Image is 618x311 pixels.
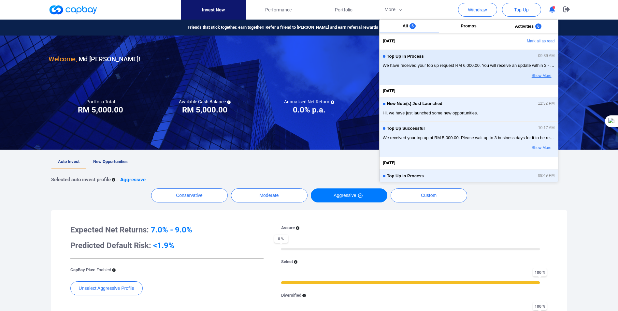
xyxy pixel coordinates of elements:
p: Select [281,259,293,265]
h5: Available Cash Balance [179,99,231,105]
span: Activities [515,24,534,29]
button: Promos [439,20,498,33]
button: Moderate [231,188,308,202]
p: Diversified [281,292,301,299]
button: Top Up in Process09:49 PMWe have received your top up request RM 5,000.00. You will receive an up... [380,169,558,205]
p: CapBay Plus: [70,267,111,274]
span: 09:39 AM [538,54,555,58]
button: Activities6 [498,20,558,33]
p: Aggressive [120,176,146,184]
span: Top Up in Process [387,174,424,179]
span: Top Up in Process [387,54,424,59]
button: Top Up in Process09:39 AMWe have received your top up request RM 6,000.00. You will receive an up... [380,50,558,85]
button: New Note(s) Just Launched12:32 PMHi, we have just launched some new opportunities. [380,97,558,122]
h3: Predicted Default Risk: [70,240,264,251]
span: Promos [461,23,476,28]
span: 6 [535,23,541,29]
h3: Md [PERSON_NAME] ! [49,54,140,64]
span: We have received your top up request RM 6,000.00. You will receive an update within 3 - 5 business d [383,62,555,69]
button: Aggressive [311,188,387,202]
span: Auto Invest [58,159,79,164]
span: 09:49 PM [538,173,554,178]
button: Conservative [151,188,228,202]
span: Enabled [96,267,111,272]
h3: RM 5,000.00 [78,105,123,115]
span: 7.0% - 9.0% [151,225,192,234]
button: Show More [503,70,554,81]
span: Top Up [514,7,528,13]
span: Hi, we have just launched some new opportunities. [383,110,555,116]
h5: Annualised Net Return [284,99,334,105]
span: 100 % [533,268,547,276]
span: 100 % [533,302,547,310]
button: Unselect Aggressive Profile [70,281,143,295]
span: [DATE] [383,160,395,167]
span: <1.9% [153,241,174,250]
button: Top Up Successful10:17 AMWe received your top up of RM 5,000.00. Please wait up to 3 business day... [380,122,558,157]
button: Withdraw [458,3,497,17]
h5: Portfolio Total [86,99,115,105]
span: All [403,23,408,28]
span: Portfolio [335,6,352,13]
button: Top Up [502,3,541,17]
span: We received your top up of RM 5,000.00. Please wait up to 3 business days for it to be reflected in [383,135,555,141]
span: Performance [265,6,292,13]
h3: Expected Net Returns: [70,225,264,235]
span: Top Up Successful [387,126,425,131]
span: New Opportunities [93,159,128,164]
p: Selected auto invest profile [51,176,111,184]
button: All6 [380,20,439,33]
button: Show More [503,142,554,154]
p: Assure [281,225,295,231]
span: [DATE] [383,38,395,45]
span: [DATE] [383,88,395,95]
button: Custom [391,188,467,202]
span: Welcome, [49,55,77,63]
span: 0 % [274,235,288,243]
span: 10:17 AM [538,126,555,130]
span: Friends that stick together, earn together! Refer a friend to [PERSON_NAME] and earn referral rew... [188,24,388,31]
span: 6 [410,23,416,29]
span: New Note(s) Just Launched [387,101,442,106]
h3: 0.0% p.a. [293,105,325,115]
button: Mark all as read [488,36,558,47]
h3: RM 5,000.00 [182,105,227,115]
span: 12:32 PM [538,101,554,106]
p: : [116,176,118,184]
